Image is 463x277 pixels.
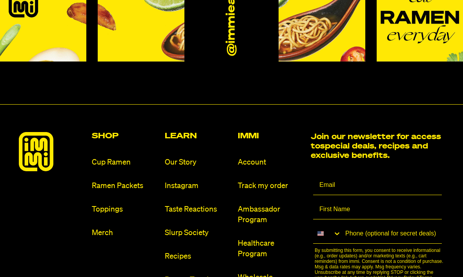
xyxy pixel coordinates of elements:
a: Track my order [238,181,304,191]
a: Healthcare Program [238,238,304,259]
input: Email [313,176,442,195]
h2: Shop [92,132,159,140]
h2: Learn [165,132,231,140]
a: Recipes [165,251,231,262]
a: Cup Ramen [92,157,159,168]
input: First Name [313,200,442,219]
a: Merch [92,228,159,238]
img: immieats [19,132,53,171]
a: Account [238,157,304,168]
button: Search Countries [313,224,341,243]
img: United States [317,230,324,237]
a: Ramen Packets [92,181,159,191]
a: Instagram [165,181,231,191]
input: Phone (optional for secret deals) [341,224,442,243]
h2: Immi [238,132,304,140]
a: Taste Reactions [165,204,231,215]
a: Slurp Society [165,228,231,238]
a: Toppings [92,204,159,215]
h2: Join our newsletter for access to special deals, recipes and exclusive benefits. [311,132,444,160]
a: Ambassador Program [238,204,304,225]
a: Our Story [165,157,231,168]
